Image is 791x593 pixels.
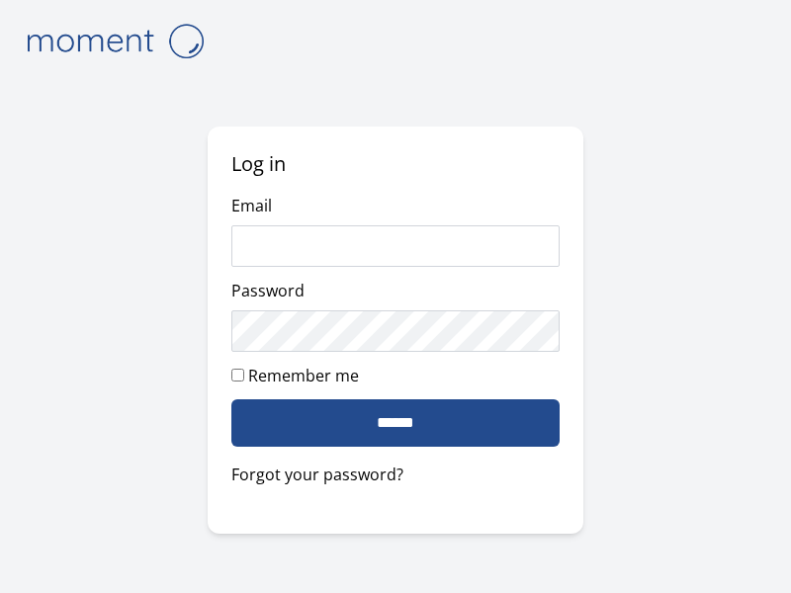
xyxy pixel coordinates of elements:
label: Remember me [248,365,359,386]
label: Password [231,280,305,301]
a: Forgot your password? [231,463,560,486]
label: Email [231,195,272,216]
img: logo-4e3dc11c47720685a147b03b5a06dd966a58ff35d612b21f08c02c0306f2b779.png [16,16,214,66]
h2: Log in [231,150,560,178]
